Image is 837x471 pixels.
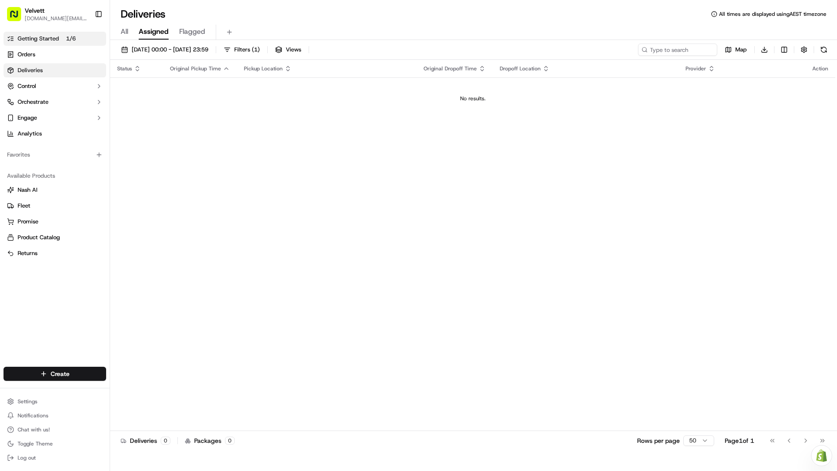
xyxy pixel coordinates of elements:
[234,46,260,54] span: Filters
[4,367,106,381] button: Create
[121,436,170,445] div: Deliveries
[18,398,37,405] span: Settings
[18,440,53,447] span: Toggle Theme
[9,35,160,49] p: Welcome 👋
[18,130,42,138] span: Analytics
[4,424,106,436] button: Chat with us!
[23,57,159,66] input: Got a question? Start typing here...
[62,149,107,156] a: Powered byPylon
[18,426,50,433] span: Chat with us!
[18,249,37,257] span: Returns
[139,26,169,37] span: Assigned
[725,436,754,445] div: Page 1 of 1
[4,183,106,197] button: Nash AI
[63,34,79,44] p: 1 / 6
[4,32,106,46] a: Getting Started1/6
[30,93,111,100] div: We're available if you need us!
[161,437,170,445] div: 0
[4,63,106,77] a: Deliveries
[30,84,144,93] div: Start new chat
[25,6,44,15] button: Velvett
[7,186,103,194] a: Nash AI
[18,66,43,74] span: Deliveries
[252,46,260,54] span: ( 1 )
[500,65,541,72] span: Dropoff Location
[18,202,30,210] span: Fleet
[121,7,166,21] h1: Deliveries
[4,148,106,162] div: Favorites
[220,44,264,56] button: Filters(1)
[18,454,36,461] span: Log out
[71,124,145,140] a: 💻API Documentation
[5,124,71,140] a: 📗Knowledge Base
[4,111,106,125] button: Engage
[719,11,826,18] span: All times are displayed using AEST timezone
[7,218,103,226] a: Promise
[686,65,706,72] span: Provider
[4,4,91,25] button: Velvett[DOMAIN_NAME][EMAIL_ADDRESS][DOMAIN_NAME]
[121,26,128,37] span: All
[7,202,103,210] a: Fleet
[7,234,103,241] a: Product Catalog
[132,46,208,54] span: [DATE] 00:00 - [DATE] 23:59
[117,65,132,72] span: Status
[4,395,106,408] button: Settings
[4,79,106,93] button: Control
[9,128,16,135] div: 📗
[185,436,235,445] div: Packages
[4,215,106,229] button: Promise
[18,234,60,241] span: Product Catalog
[150,87,160,97] button: Start new chat
[818,44,830,56] button: Refresh
[4,95,106,109] button: Orchestrate
[18,128,67,136] span: Knowledge Base
[18,114,37,122] span: Engage
[9,84,25,100] img: 1736555255976-a54dd68f-1ca7-489b-9aae-adbdc363a1c4
[18,218,38,226] span: Promise
[18,412,48,419] span: Notifications
[18,98,48,106] span: Orchestrate
[4,246,106,260] button: Returns
[114,95,832,102] div: No results.
[4,127,106,141] a: Analytics
[637,436,680,445] p: Rows per page
[225,437,235,445] div: 0
[179,26,205,37] span: Flagged
[4,169,106,183] div: Available Products
[4,199,106,213] button: Fleet
[4,438,106,450] button: Toggle Theme
[18,51,35,58] span: Orders
[721,44,751,56] button: Map
[424,65,477,72] span: Original Dropoff Time
[4,409,106,422] button: Notifications
[74,128,81,135] div: 💻
[638,44,717,56] input: Type to search
[18,186,37,194] span: Nash AI
[4,230,106,245] button: Product Catalog
[18,82,36,90] span: Control
[735,46,747,54] span: Map
[271,44,305,56] button: Views
[18,35,59,43] span: Getting Started
[88,149,107,156] span: Pylon
[244,65,283,72] span: Pickup Location
[9,9,26,26] img: Nash
[7,249,103,257] a: Returns
[812,65,828,72] div: Action
[83,128,141,136] span: API Documentation
[117,44,212,56] button: [DATE] 00:00 - [DATE] 23:59
[4,452,106,464] button: Log out
[170,65,221,72] span: Original Pickup Time
[25,15,88,22] button: [DOMAIN_NAME][EMAIL_ADDRESS][DOMAIN_NAME]
[51,369,70,378] span: Create
[4,47,106,62] a: Orders
[286,46,301,54] span: Views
